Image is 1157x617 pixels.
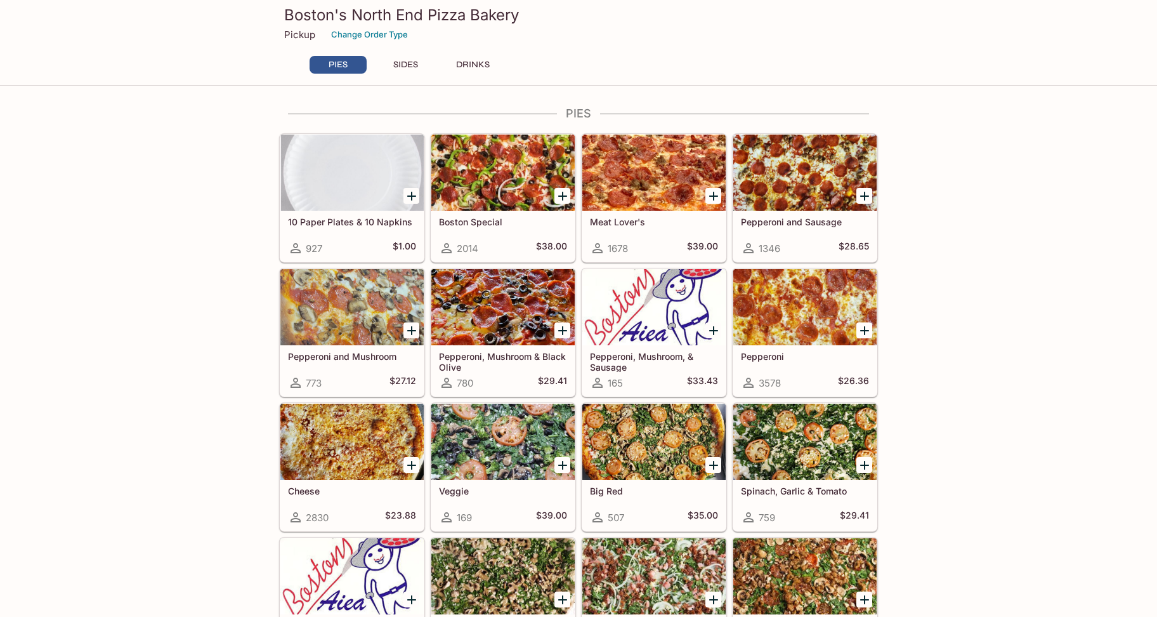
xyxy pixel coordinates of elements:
[582,403,726,531] a: Big Red507$35.00
[284,29,315,41] p: Pickup
[403,188,419,204] button: Add 10 Paper Plates & 10 Napkins
[733,269,877,397] a: Pepperoni3578$26.36
[457,377,473,389] span: 780
[444,56,501,74] button: DRINKS
[439,351,567,372] h5: Pepperoni, Mushroom & Black Olive
[733,134,877,262] a: Pepperoni and Sausage1346$28.65
[403,322,419,338] button: Add Pepperoni and Mushroom
[431,403,575,531] a: Veggie169$39.00
[741,351,869,362] h5: Pepperoni
[457,242,478,255] span: 2014
[733,269,877,345] div: Pepperoni
[403,592,419,607] button: Add Spinach & Garlic
[554,322,570,338] button: Add Pepperoni, Mushroom & Black Olive
[536,510,567,525] h5: $39.00
[741,486,869,496] h5: Spinach, Garlic & Tomato
[856,322,872,338] button: Add Pepperoni
[288,351,416,362] h5: Pepperoni and Mushroom
[608,377,623,389] span: 165
[280,269,424,345] div: Pepperoni and Mushroom
[403,457,419,473] button: Add Cheese
[457,512,472,524] span: 169
[280,135,424,211] div: 10 Paper Plates & 10 Napkins
[280,404,424,480] div: Cheese
[279,107,878,121] h4: PIES
[389,375,416,390] h5: $27.12
[733,404,877,480] div: Spinach, Garlic & Tomato
[554,188,570,204] button: Add Boston Special
[590,351,718,372] h5: Pepperoni, Mushroom, & Sausage
[306,242,322,255] span: 927
[608,512,624,524] span: 507
[759,377,781,389] span: 3578
[325,25,414,44] button: Change Order Type
[306,512,329,524] span: 2830
[280,269,424,397] a: Pepperoni and Mushroom773$27.12
[839,241,869,256] h5: $28.65
[431,538,575,614] div: Spinach, Garlic, & Mushroom
[306,377,322,389] span: 773
[431,134,575,262] a: Boston Special2014$38.00
[431,269,575,345] div: Pepperoni, Mushroom & Black Olive
[582,135,726,211] div: Meat Lover's
[538,375,567,390] h5: $29.41
[705,457,721,473] button: Add Big Red
[284,5,873,25] h3: Boston's North End Pizza Bakery
[393,241,416,256] h5: $1.00
[687,375,718,390] h5: $33.43
[856,188,872,204] button: Add Pepperoni and Sausage
[687,241,718,256] h5: $39.00
[431,269,575,397] a: Pepperoni, Mushroom & Black Olive780$29.41
[582,134,726,262] a: Meat Lover's1678$39.00
[590,486,718,496] h5: Big Red
[733,135,877,211] div: Pepperoni and Sausage
[554,457,570,473] button: Add Veggie
[280,134,424,262] a: 10 Paper Plates & 10 Napkins927$1.00
[590,216,718,227] h5: Meat Lover's
[705,322,721,338] button: Add Pepperoni, Mushroom, & Sausage
[582,269,726,345] div: Pepperoni, Mushroom, & Sausage
[840,510,869,525] h5: $29.41
[582,538,726,614] div: Carbonara Pizza
[431,404,575,480] div: Veggie
[759,512,775,524] span: 759
[759,242,780,255] span: 1346
[705,188,721,204] button: Add Meat Lover's
[741,216,869,227] h5: Pepperoni and Sausage
[288,216,416,227] h5: 10 Paper Plates & 10 Napkins
[554,592,570,607] button: Add Spinach, Garlic, & Mushroom
[377,56,434,74] button: SIDES
[582,404,726,480] div: Big Red
[838,375,869,390] h5: $26.36
[733,538,877,614] div: Spicy Jenny
[280,538,424,614] div: Spinach & Garlic
[288,486,416,496] h5: Cheese
[439,486,567,496] h5: Veggie
[856,457,872,473] button: Add Spinach, Garlic & Tomato
[705,592,721,607] button: Add Carbonara Pizza
[431,135,575,211] div: Boston Special
[439,216,567,227] h5: Boston Special
[536,241,567,256] h5: $38.00
[385,510,416,525] h5: $23.88
[582,269,726,397] a: Pepperoni, Mushroom, & Sausage165$33.43
[856,592,872,607] button: Add Spicy Jenny
[310,56,367,74] button: PIES
[688,510,718,525] h5: $35.00
[280,403,424,531] a: Cheese2830$23.88
[608,242,628,255] span: 1678
[733,403,877,531] a: Spinach, Garlic & Tomato759$29.41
